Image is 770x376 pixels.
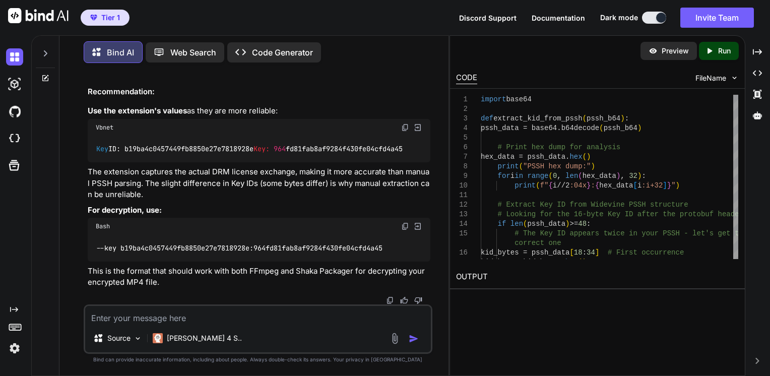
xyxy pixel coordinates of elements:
p: Preview [662,46,689,56]
span: f" [540,181,549,190]
p: [PERSON_NAME] 4 S.. [167,333,242,343]
div: 13 [456,210,468,219]
span: correct one [515,239,561,247]
span: pssh_data = base64.b64decode [481,124,599,132]
span: Key [96,145,108,154]
span: extract_kid_from_pssh [494,114,583,122]
span: 18 [574,248,583,257]
span: , [621,172,625,180]
div: 3 [456,114,468,123]
p: Run [718,46,731,56]
strong: Use the extension's values [88,106,187,115]
div: 4 [456,123,468,133]
img: premium [90,15,97,21]
p: This is the format that should work with both FFmpeg and Shaka Packager for decrypting your encry... [88,266,431,288]
span: kid_bytes = pssh_data [481,248,569,257]
code: --key b19ba4c0457449fb8850e27e7818928e:964fd81fab8af9284f430fe04cfd4a45 [96,243,383,254]
span: kid_hex = kid_bytes. [481,258,565,266]
span: len [510,220,523,228]
button: premiumTier 1 [81,10,130,26]
span: 48 [579,220,587,228]
span: " [672,181,676,190]
img: settings [6,340,23,357]
span: , [557,172,561,180]
span: ) [637,124,641,132]
span: # Print hex dump for analysis [498,143,621,151]
span: Bash [96,222,110,230]
span: hex_data [583,172,616,180]
span: i [637,181,641,190]
span: Vbnet [96,123,113,132]
span: ( [579,172,583,180]
span: Discord Support [459,14,517,22]
span: Tier 1 [101,13,120,23]
span: { [595,181,599,190]
p: Code Generator [252,46,313,58]
span: :i+32 [642,181,663,190]
span: ) [591,162,595,170]
span: : [591,181,595,190]
div: 9 [456,171,468,181]
span: ) [583,258,587,266]
span: } [667,181,671,190]
span: print [498,162,519,170]
div: 14 [456,219,468,229]
span: # Extract Key ID from Widevine PSSH structure [498,201,688,209]
p: Web Search [170,46,216,58]
img: Pick Models [134,334,142,343]
span: : [642,172,646,180]
div: 16 [456,248,468,258]
span: for [498,172,510,180]
span: ) [621,114,625,122]
span: # Looking for the 16-byte Key ID after the protobu [498,210,710,218]
div: 17 [456,258,468,267]
span: : [625,114,629,122]
span: # The Key ID appears twice in your PSSH - let's ge [515,229,727,237]
span: ( [600,124,604,132]
span: ( [579,258,583,266]
span: # First occurrence [608,248,684,257]
img: Open in Browser [413,123,422,132]
p: The extension captures the actual DRM license exchange, making it more accurate than manual PSSH ... [88,166,431,201]
span: Key: [253,145,270,154]
span: base64 [506,95,532,103]
div: 15 [456,229,468,238]
div: 8 [456,162,468,171]
img: Open in Browser [413,222,422,231]
img: Bind AI [8,8,69,23]
h2: Recommendation: [88,86,431,98]
span: : [583,248,587,257]
span: pssh_b64 [604,124,637,132]
div: 10 [456,181,468,191]
span: ] [595,248,599,257]
span: [ [570,248,574,257]
img: like [400,296,408,304]
span: [ [633,181,637,190]
span: in [515,172,524,180]
span: >= [570,220,579,228]
span: ) [566,220,570,228]
span: if [498,220,506,228]
div: 12 [456,200,468,210]
span: hex_data [600,181,633,190]
span: "PSSH hex dump:" [524,162,591,170]
img: Claude 4 Sonnet [153,333,163,343]
span: FileName [695,73,726,83]
span: Dark mode [600,13,638,23]
div: 6 [456,143,468,152]
span: pssh_b64 [587,114,621,122]
span: { [549,181,553,190]
img: cloudideIcon [6,130,23,147]
span: ) [587,153,591,161]
button: Invite Team [680,8,754,28]
span: 34 [587,248,596,257]
strong: For decryption, use: [88,205,162,215]
span: ( [549,172,553,180]
img: copy [401,123,409,132]
button: Discord Support [459,13,517,23]
span: :04x [570,181,587,190]
div: 2 [456,104,468,114]
img: chevron down [730,74,739,82]
img: darkChat [6,48,23,66]
span: 0 [553,172,557,180]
